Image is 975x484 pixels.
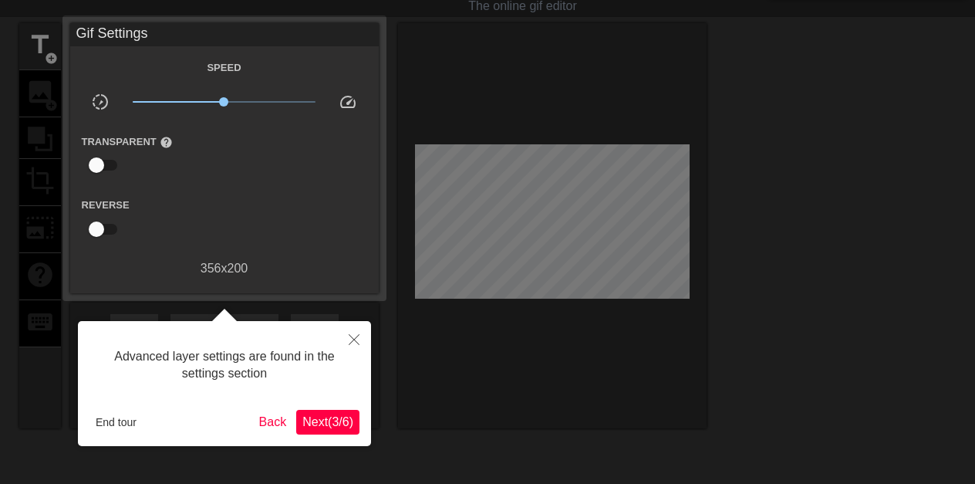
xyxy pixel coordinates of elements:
button: Close [337,321,371,357]
div: Advanced layer settings are found in the settings section [89,333,359,398]
span: Next ( 3 / 6 ) [302,415,353,428]
button: End tour [89,411,143,434]
button: Back [253,410,293,435]
button: Next [296,410,359,435]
